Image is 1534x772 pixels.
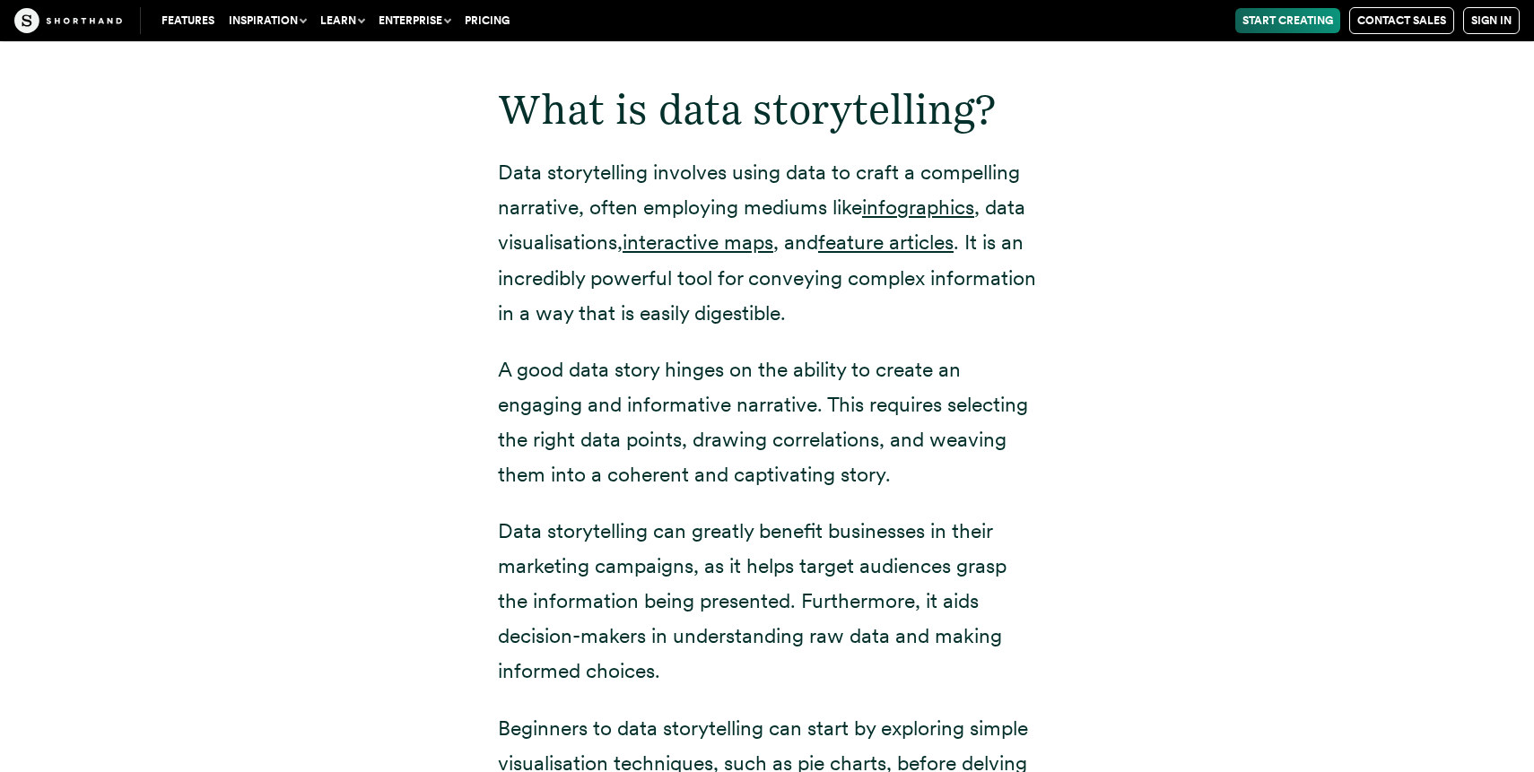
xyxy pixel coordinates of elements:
a: feature articles [818,230,954,255]
a: interactive maps [623,230,773,255]
a: Sign in [1463,7,1520,34]
img: The Craft [14,8,122,33]
h2: What is data storytelling? [498,84,1036,134]
a: Start Creating [1235,8,1340,33]
a: Contact Sales [1349,7,1454,34]
button: Enterprise [371,8,458,33]
button: Learn [313,8,371,33]
p: Data storytelling can greatly benefit businesses in their marketing campaigns, as it helps target... [498,514,1036,689]
a: Pricing [458,8,517,33]
p: A good data story hinges on the ability to create an engaging and informative narrative. This req... [498,352,1036,492]
p: Data storytelling involves using data to craft a compelling narrative, often employing mediums li... [498,155,1036,330]
button: Inspiration [222,8,313,33]
a: Features [154,8,222,33]
a: infographics [862,195,974,220]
